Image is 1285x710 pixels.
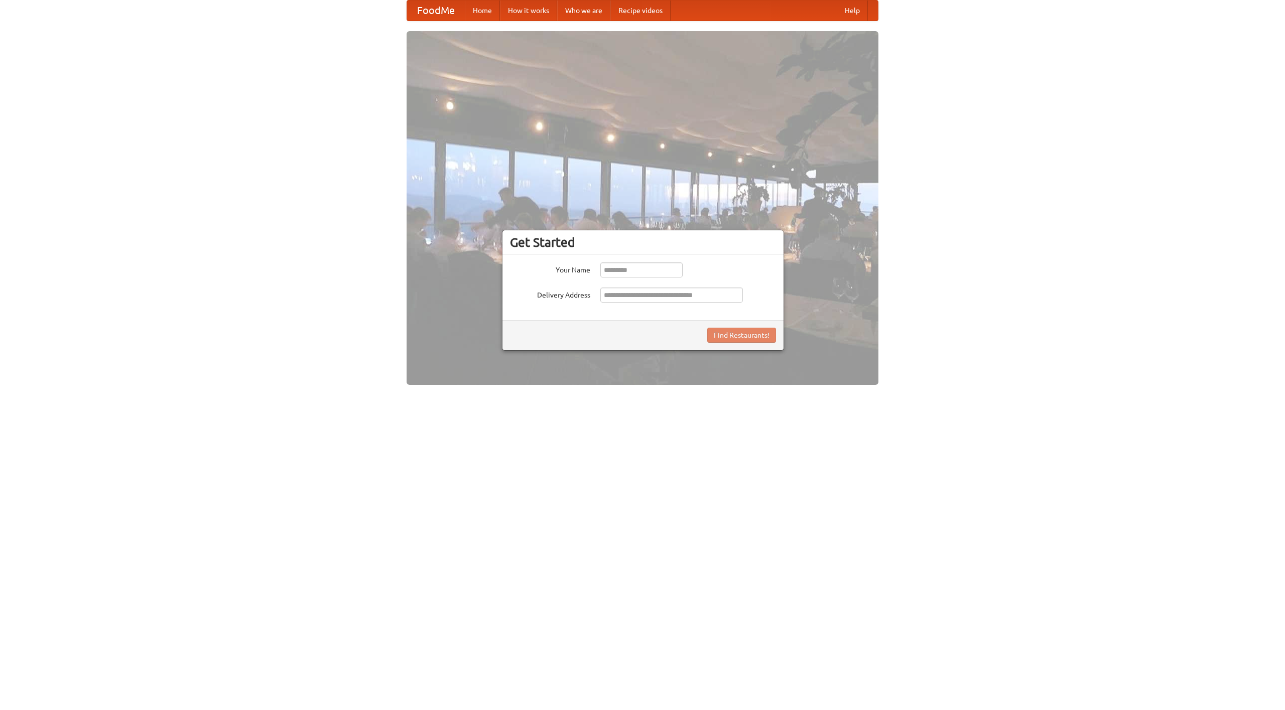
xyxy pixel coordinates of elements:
h3: Get Started [510,235,776,250]
a: Recipe videos [610,1,671,21]
label: Your Name [510,262,590,275]
a: FoodMe [407,1,465,21]
button: Find Restaurants! [707,328,776,343]
a: How it works [500,1,557,21]
label: Delivery Address [510,288,590,300]
a: Who we are [557,1,610,21]
a: Home [465,1,500,21]
a: Help [837,1,868,21]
